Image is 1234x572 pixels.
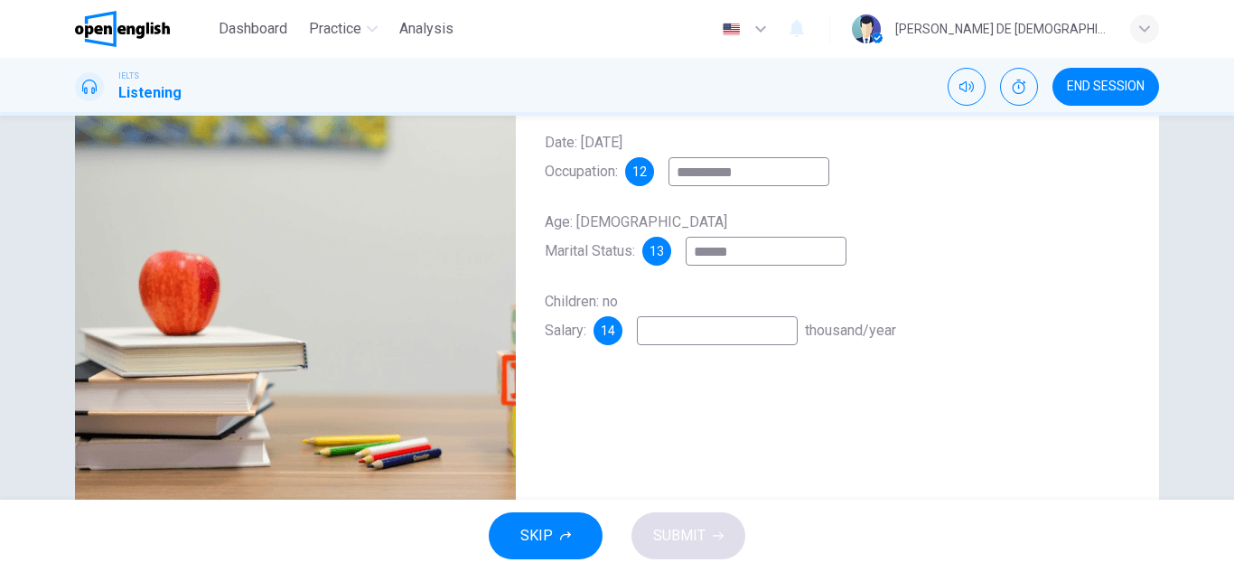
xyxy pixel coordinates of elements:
span: Date: [DATE] Occupation: [545,134,622,180]
span: Practice [309,18,361,40]
div: [PERSON_NAME] DE [DEMOGRAPHIC_DATA][PERSON_NAME] [895,18,1108,40]
span: Dashboard [219,18,287,40]
img: Profile picture [852,14,881,43]
button: Dashboard [211,13,294,45]
span: 12 [632,165,647,178]
div: Show [1000,68,1038,106]
span: thousand/year [805,322,896,339]
span: 14 [601,324,615,337]
button: Analysis [392,13,461,45]
button: SKIP [489,512,603,559]
span: Age: [DEMOGRAPHIC_DATA] Marital Status: [545,213,727,259]
span: Analysis [399,18,453,40]
img: en [720,23,743,36]
span: SKIP [520,523,553,549]
img: Research [75,70,516,511]
button: END SESSION [1052,68,1159,106]
span: IELTS [118,70,139,82]
h1: Listening [118,82,182,104]
span: 13 [650,245,664,258]
span: END SESSION [1067,80,1145,94]
img: OpenEnglish logo [75,11,170,47]
div: Mute [948,68,986,106]
span: Children: no Salary: [545,293,618,339]
button: Practice [302,13,385,45]
a: OpenEnglish logo [75,11,211,47]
